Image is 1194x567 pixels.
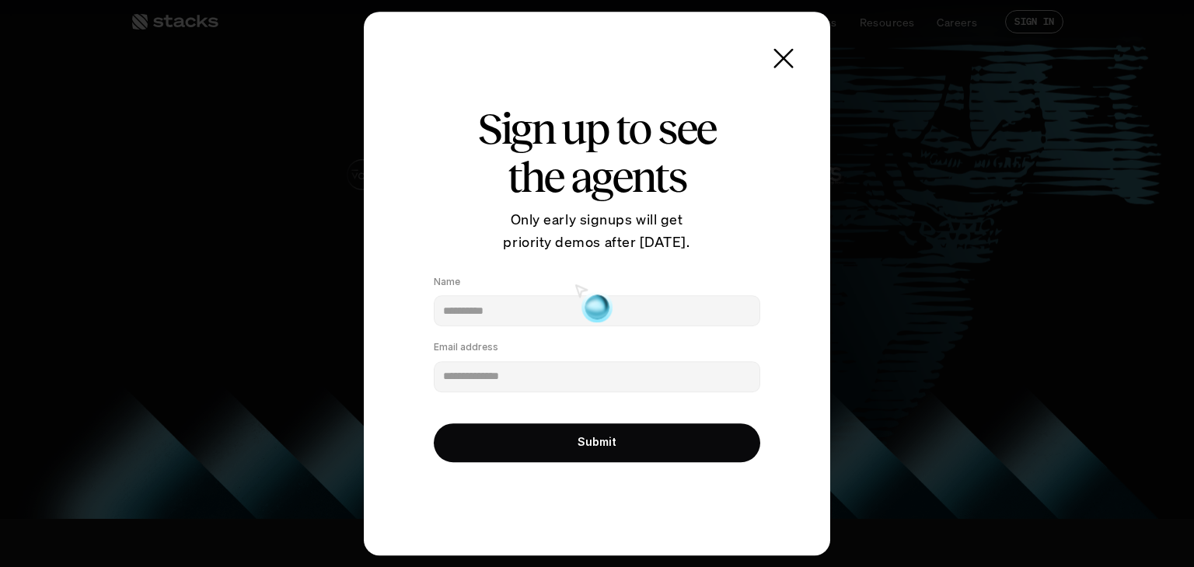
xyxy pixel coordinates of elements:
[434,342,498,353] p: Email address
[434,295,760,326] input: Name
[578,436,616,449] p: Submit
[434,361,760,392] input: Email address
[418,208,776,253] p: Only early signups will get priority demos after [DATE].
[434,423,760,462] button: Submit
[434,277,460,287] p: Name
[418,105,776,200] h2: Sign up to see the agents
